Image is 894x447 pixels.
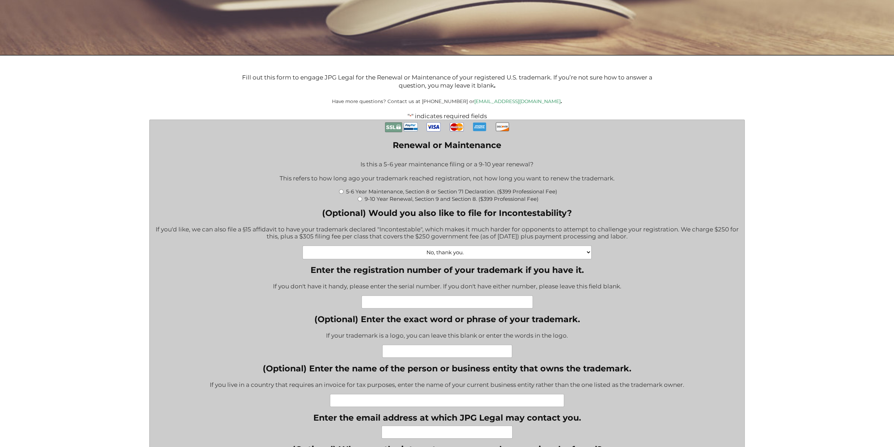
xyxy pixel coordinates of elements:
[494,82,495,89] b: .
[346,188,557,195] label: 5-6 Year Maintenance, Section 8 or Section 71 Declaration. ($399 Professional Fee)
[426,120,441,134] img: Visa
[233,74,662,90] p: Fill out this form to engage JPG Legal for the Renewal or Maintenance of your registered U.S. tra...
[210,363,684,373] label: (Optional) Enter the name of the person or business entity that owns the trademark.
[474,98,561,104] a: [EMAIL_ADDRESS][DOMAIN_NAME]
[273,265,621,275] label: Enter the registration number of your trademark if you have it.
[404,120,418,134] img: PayPal
[155,208,739,218] label: (Optional) Would you also like to file for Incontestability?
[314,314,580,324] label: (Optional) Enter the exact word or phrase of your trademark.
[385,120,402,134] img: Secure Payment with SSL
[332,98,562,104] small: Have more questions? Contact us at [PHONE_NUMBER] or
[155,156,739,187] div: Is this a 5-6 year maintenance filing or a 9-10 year renewal? This refers to how long ago your tr...
[495,120,509,133] img: Discover
[472,120,487,134] img: AmEx
[210,377,684,394] div: If you live in a country that requires an invoice for tax purposes, enter the name of your curren...
[116,113,778,120] p: " " indicates required fields
[393,140,501,150] legend: Renewal or Maintenance
[561,98,562,104] b: .
[450,120,464,134] img: MasterCard
[155,221,739,245] div: If you'd like, we can also file a §15 affidavit to have your trademark declared "Incontestable", ...
[314,327,580,345] div: If your trademark is a logo, you can leave this blank or enter the words in the logo.
[313,413,581,423] label: Enter the email address at which JPG Legal may contact you.
[365,196,539,202] label: 9-10 Year Renewal, Section 9 and Section 8. ($399 Professional Fee)
[273,278,621,295] div: If you don't have it handy, please enter the serial number. If you don't have either number, plea...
